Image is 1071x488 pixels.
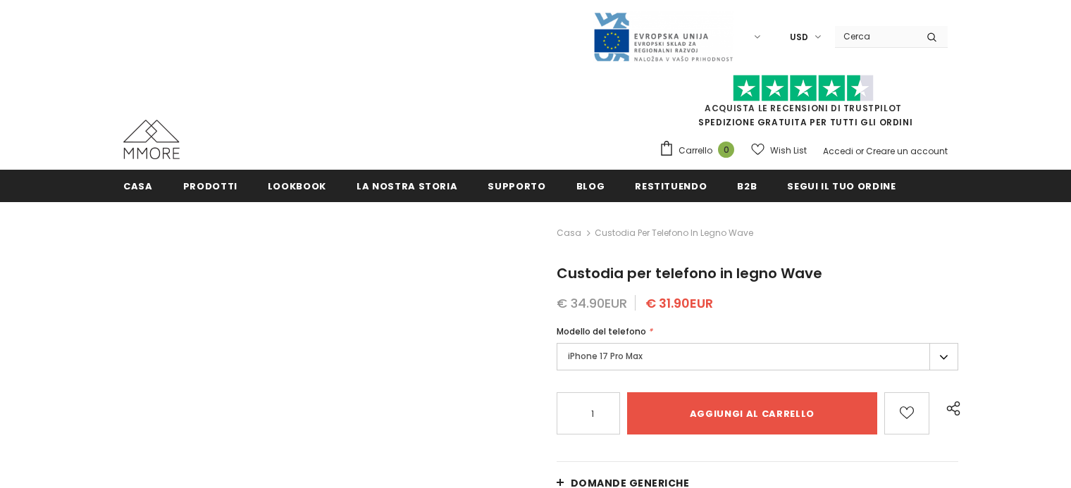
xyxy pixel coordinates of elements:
[557,263,822,283] span: Custodia per telefono in legno Wave
[576,180,605,193] span: Blog
[593,11,733,63] img: Javni Razpis
[866,145,948,157] a: Creare un account
[576,170,605,201] a: Blog
[557,225,581,242] a: Casa
[718,142,734,158] span: 0
[679,144,712,158] span: Carrello
[823,145,853,157] a: Accedi
[737,170,757,201] a: B2B
[645,294,713,312] span: € 31.90EUR
[659,140,741,161] a: Carrello 0
[595,225,753,242] span: Custodia per telefono in legno Wave
[627,392,878,434] input: Aggiungi al carrello
[593,30,733,42] a: Javni Razpis
[557,343,958,370] label: iPhone 17 Pro Max
[635,170,707,201] a: Restituendo
[733,75,874,102] img: Fidati di Pilot Stars
[357,170,457,201] a: La nostra storia
[123,170,153,201] a: Casa
[123,180,153,193] span: Casa
[268,170,326,201] a: Lookbook
[183,170,237,201] a: Prodotti
[557,294,627,312] span: € 34.90EUR
[659,81,948,128] span: SPEDIZIONE GRATUITA PER TUTTI GLI ORDINI
[268,180,326,193] span: Lookbook
[557,325,646,337] span: Modello del telefono
[855,145,864,157] span: or
[770,144,807,158] span: Wish List
[835,26,916,46] input: Search Site
[787,180,896,193] span: Segui il tuo ordine
[737,180,757,193] span: B2B
[357,180,457,193] span: La nostra storia
[635,180,707,193] span: Restituendo
[488,180,545,193] span: supporto
[488,170,545,201] a: supporto
[705,102,902,114] a: Acquista le recensioni di TrustPilot
[790,30,808,44] span: USD
[183,180,237,193] span: Prodotti
[123,120,180,159] img: Casi MMORE
[751,138,807,163] a: Wish List
[787,170,896,201] a: Segui il tuo ordine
